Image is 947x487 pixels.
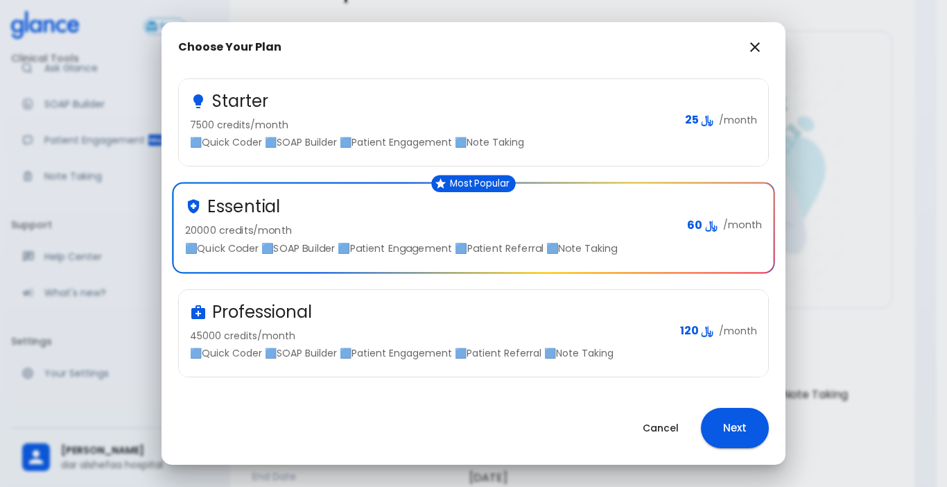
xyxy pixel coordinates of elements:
[626,414,695,443] button: Cancel
[190,329,669,343] p: 45000 credits/month
[212,301,312,323] h3: Professional
[190,135,674,149] p: 🟦Quick Coder 🟦SOAP Builder 🟦Patient Engagement 🟦Note Taking
[719,324,757,338] p: /month
[723,219,762,232] p: /month
[719,113,757,127] p: /month
[680,324,713,338] span: ﷼ 120
[207,195,280,218] h3: Essential
[190,346,669,360] p: 🟦Quick Coder 🟦SOAP Builder 🟦Patient Engagement 🟦Patient Referral 🟦Note Taking
[178,40,281,54] h2: Choose Your Plan
[685,113,713,127] span: ﷼ 25
[212,90,268,112] h3: Starter
[687,219,718,232] span: ﷼ 60
[701,408,769,448] button: Next
[444,179,516,189] span: Most Popular
[190,118,674,132] p: 7500 credits/month
[185,223,676,237] p: 20000 credits/month
[185,241,676,255] p: 🟦Quick Coder 🟦SOAP Builder 🟦Patient Engagement 🟦Patient Referral 🟦Note Taking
